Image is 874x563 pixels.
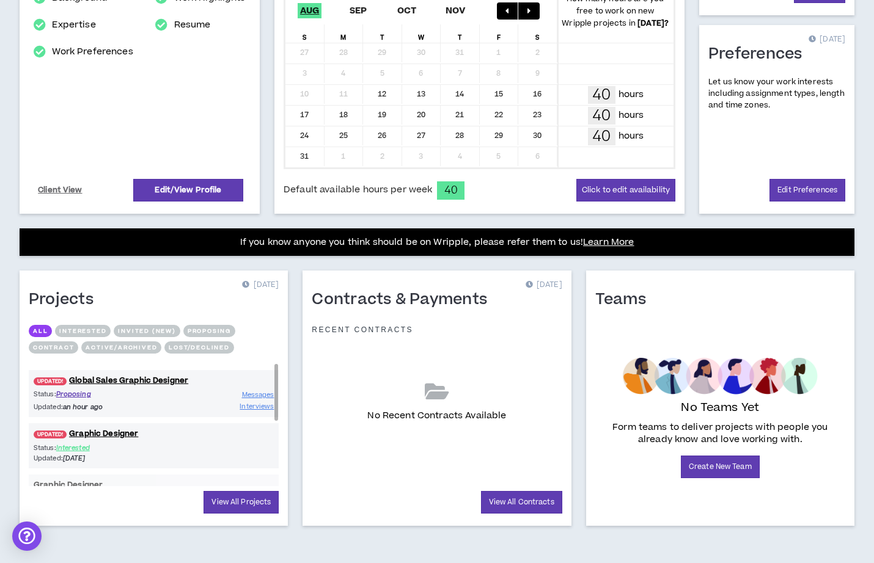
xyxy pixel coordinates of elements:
h1: Projects [29,290,103,310]
h1: Preferences [708,45,812,64]
button: Proposing [183,325,235,337]
span: Messages [242,390,274,399]
span: Default available hours per week [284,183,432,197]
p: [DATE] [242,279,279,291]
p: Status: [34,389,154,399]
p: No Recent Contracts Available [367,409,506,423]
div: Open Intercom Messenger [12,521,42,551]
p: If you know anyone you think should be on Wripple, please refer them to us! [240,235,634,250]
p: [DATE] [526,279,562,291]
p: No Teams Yet [681,399,759,416]
i: [DATE] [63,454,86,463]
a: Client View [36,180,84,201]
div: S [518,24,557,43]
span: UPDATED! [34,377,67,385]
p: Updated: [34,402,154,412]
div: M [325,24,364,43]
h1: Contracts & Payments [312,290,496,310]
a: Edit/View Profile [133,179,243,202]
p: hours [619,109,644,122]
p: Let us know your work interests including assignment types, length and time zones. [708,76,845,112]
button: Active/Archived [81,341,161,354]
a: Messages [242,389,274,401]
span: Oct [395,3,419,18]
a: Create New Team [681,456,760,478]
p: hours [619,129,644,143]
a: Edit Preferences [769,179,845,202]
a: Learn More [583,236,634,249]
span: Sep [347,3,370,18]
img: empty [623,358,818,394]
span: Interviews [240,402,274,411]
span: Aug [298,3,322,18]
a: Work Preferences [52,45,133,59]
a: View All Projects [204,491,279,514]
span: Proposing [56,390,91,399]
a: Interviews [240,401,274,412]
div: F [480,24,519,43]
p: Form teams to deliver projects with people you already know and love working with. [600,421,840,446]
p: Status: [34,443,154,453]
button: Invited (new) [114,325,180,337]
a: Resume [174,18,211,32]
a: UPDATED!Graphic Designer [29,428,279,440]
div: T [441,24,480,43]
button: All [29,325,52,337]
b: [DATE] ? [637,18,669,29]
p: Recent Contracts [312,325,413,335]
span: Nov [443,3,468,18]
p: [DATE] [809,34,845,46]
h1: Teams [595,290,655,310]
a: UPDATED!Global Sales Graphic Designer [29,375,279,387]
div: S [285,24,325,43]
a: Expertise [52,18,95,32]
span: UPDATED! [34,430,67,438]
p: hours [619,88,644,101]
button: Contract [29,341,78,354]
button: Lost/Declined [164,341,233,354]
button: Interested [55,325,111,337]
i: an hour ago [63,402,103,412]
button: Click to edit availability [576,179,675,202]
p: Updated: [34,453,154,463]
div: T [363,24,402,43]
div: W [402,24,441,43]
a: View All Contracts [481,491,562,514]
span: Interested [56,443,90,452]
